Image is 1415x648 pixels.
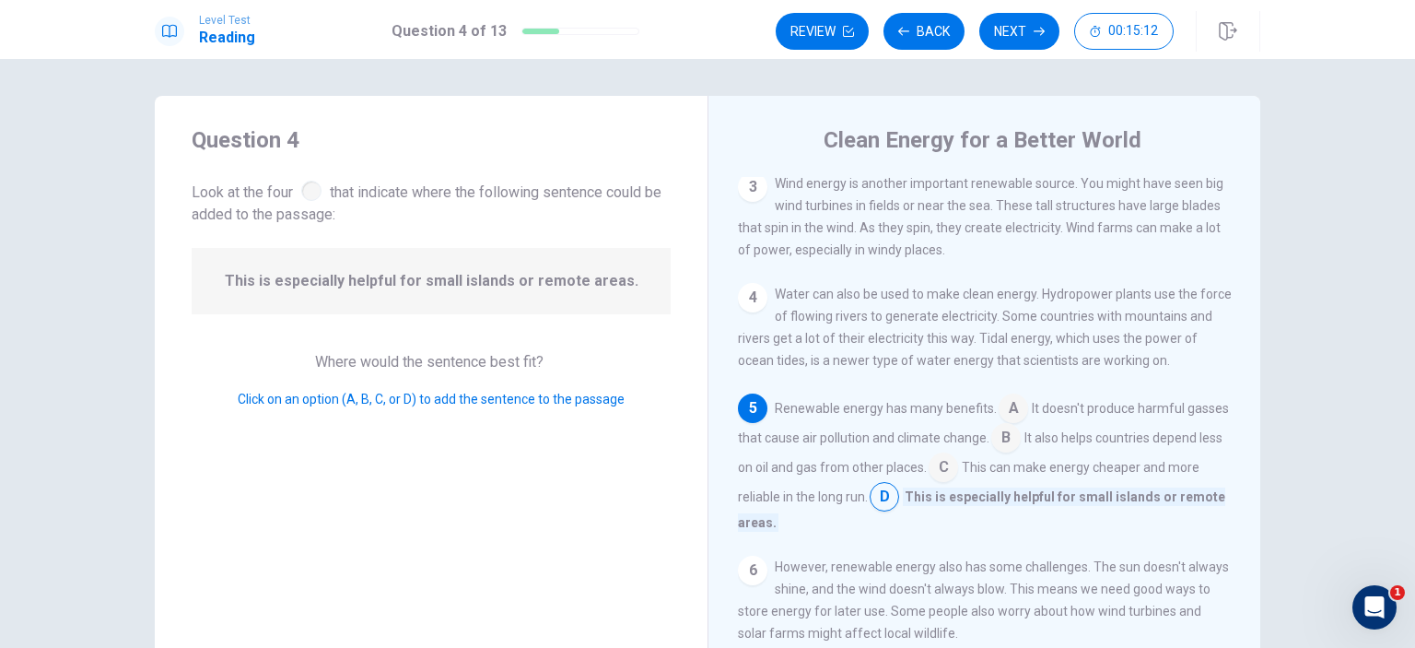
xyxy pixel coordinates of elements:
button: 00:15:12 [1074,13,1174,50]
span: 00:15:12 [1108,24,1158,39]
span: This is especially helpful for small islands or remote areas. [738,488,1225,532]
div: 4 [738,283,767,312]
iframe: Intercom live chat [1352,585,1397,630]
span: A [999,394,1028,423]
span: 1 [1390,585,1405,600]
span: However, renewable energy also has some challenges. The sun doesn't always shine, and the wind do... [738,560,1229,641]
span: Look at the four that indicate where the following sentence could be added to the passage: [192,177,671,226]
div: 3 [738,172,767,202]
h4: Question 4 [192,125,671,155]
span: Click on an option (A, B, C, or D) to add the sentence to the passage [238,392,625,406]
h1: Question 4 of 13 [392,20,507,42]
span: B [991,423,1021,453]
span: Level Test [199,14,255,27]
div: 5 [738,394,767,423]
span: Where would the sentence best fit? [315,353,547,371]
button: Next [979,13,1059,50]
button: Review [776,13,869,50]
span: This can make energy cheaper and more reliable in the long run. [738,460,1199,504]
h1: Reading [199,27,255,49]
span: Water can also be used to make clean energy. Hydropower plants use the force of flowing rivers to... [738,287,1232,368]
span: D [870,482,899,512]
span: C [929,453,958,482]
div: 6 [738,556,767,585]
h4: Clean Energy for a Better World [824,125,1141,155]
span: This is especially helpful for small islands or remote areas. [225,270,638,292]
button: Back [883,13,965,50]
span: Renewable energy has many benefits. [775,401,997,416]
